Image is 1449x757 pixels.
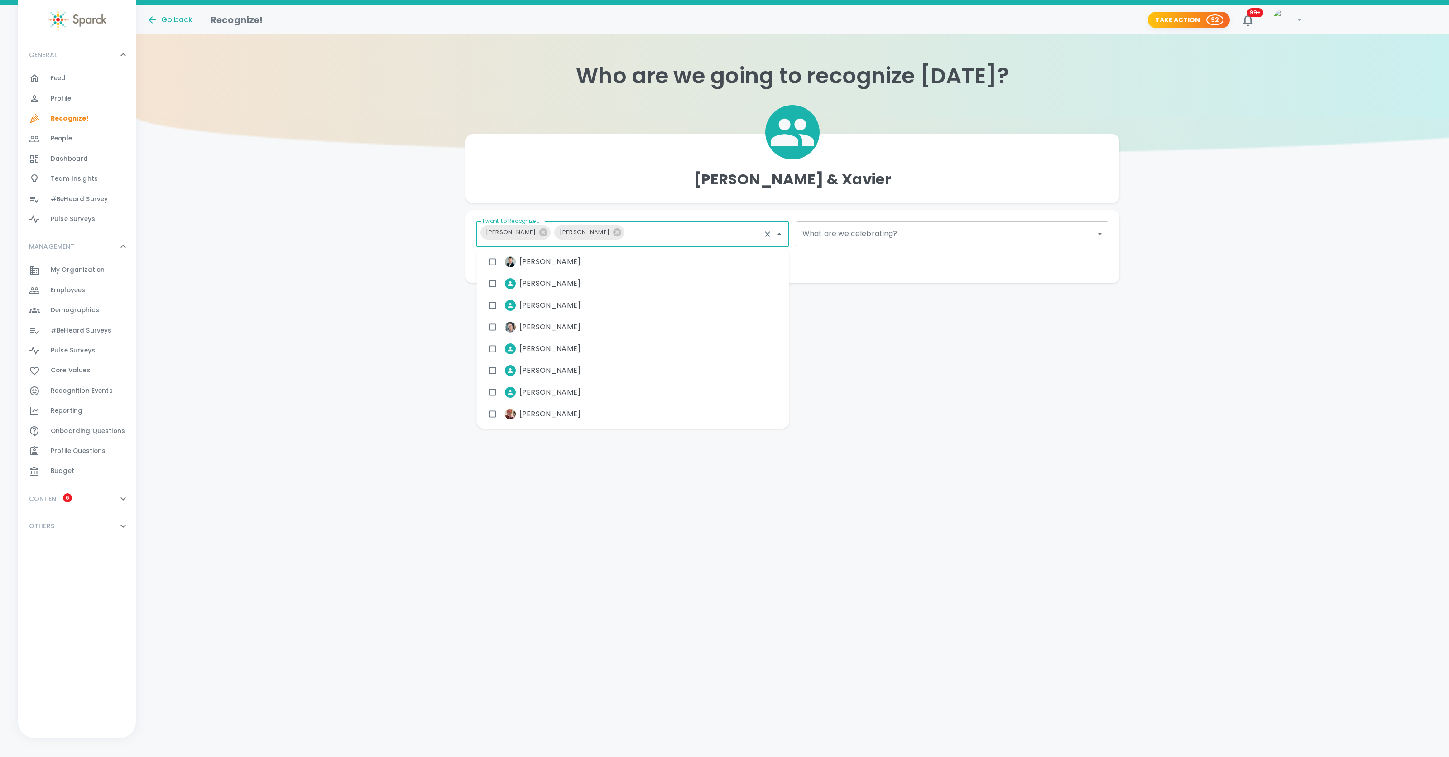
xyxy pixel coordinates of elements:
[18,169,136,189] a: Team Insights
[29,521,54,530] p: OTHERS
[51,386,113,395] span: Recognition Events
[18,89,136,109] a: Profile
[1237,9,1259,31] button: 99+
[51,427,125,436] span: Onboarding Questions
[18,341,136,361] a: Pulse Surveys
[18,441,136,461] a: Profile Questions
[18,68,136,233] div: GENERAL
[51,366,91,375] span: Core Values
[18,485,136,512] div: CONTENT6
[519,278,581,289] span: [PERSON_NAME]
[18,233,136,260] div: MANAGEMENT
[51,286,85,295] span: Employees
[211,13,263,27] h1: Recognize!
[483,217,539,225] label: I want to Recognize...
[51,134,72,143] span: People
[18,9,136,30] a: Sparck logo
[694,170,891,188] h4: [PERSON_NAME] & Xavier
[18,189,136,209] a: #BeHeard Survey
[51,195,108,204] span: #BeHeard Survey
[18,300,136,320] a: Demographics
[51,265,105,275] span: My Organization
[51,94,71,103] span: Profile
[136,63,1449,89] h1: Who are we going to recognize [DATE]?
[505,409,516,419] img: Picture of Alex
[1247,8,1263,17] span: 99+
[51,154,88,164] span: Dashboard
[18,381,136,401] a: Recognition Events
[29,494,60,503] p: CONTENT
[18,260,136,485] div: MANAGEMENT
[519,300,581,311] span: [PERSON_NAME]
[18,209,136,229] a: Pulse Surveys
[18,129,136,149] a: People
[519,409,581,419] span: [PERSON_NAME]
[519,365,581,376] span: [PERSON_NAME]
[51,306,99,315] span: Demographics
[505,256,516,267] img: Picture of Adam
[48,9,106,30] img: Sparck logo
[773,228,786,241] button: Close
[51,174,98,183] span: Team Insights
[480,225,551,240] div: [PERSON_NAME]
[761,228,774,241] button: Clear
[1273,9,1295,31] img: Picture of Matthew
[1211,15,1219,24] p: 92
[18,421,136,441] a: Onboarding Questions
[18,361,136,381] a: Core Values
[519,387,581,398] span: [PERSON_NAME]
[18,280,136,300] a: Employees
[18,41,136,68] div: GENERAL
[519,343,581,354] span: [PERSON_NAME]
[51,114,89,123] span: Recognize!
[51,467,74,476] span: Budget
[147,14,192,25] button: Go back
[18,461,136,481] a: Budget
[480,227,541,237] span: [PERSON_NAME]
[18,149,136,169] a: Dashboard
[51,326,111,335] span: #BeHeard Surveys
[51,346,95,355] span: Pulse Surveys
[519,322,581,333] span: [PERSON_NAME]
[18,260,136,280] a: My Organization
[29,242,75,251] p: MANAGEMENT
[18,512,136,540] div: OTHERS
[51,74,66,83] span: Feed
[63,493,72,502] span: 6
[18,109,136,129] a: Recognize!
[51,406,82,415] span: Reporting
[29,50,57,59] p: GENERAL
[51,447,106,456] span: Profile Questions
[554,225,624,240] div: [PERSON_NAME]
[1148,12,1230,29] button: Take Action 92
[18,401,136,421] a: Reporting
[18,321,136,341] a: #BeHeard Surveys
[51,215,95,224] span: Pulse Surveys
[554,227,615,237] span: [PERSON_NAME]
[18,68,136,88] a: Feed
[505,322,516,333] img: Picture of Adrian
[519,256,581,267] span: [PERSON_NAME]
